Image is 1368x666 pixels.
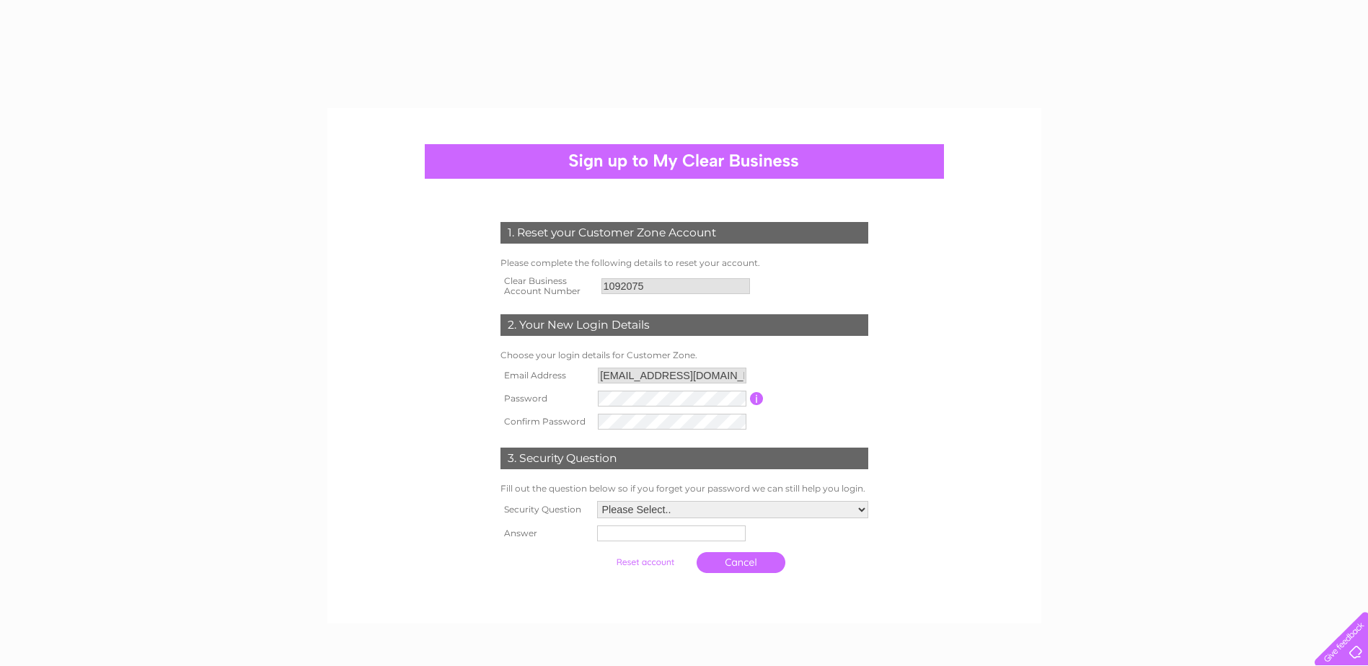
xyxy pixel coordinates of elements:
[750,392,764,405] input: Information
[497,254,872,272] td: Please complete the following details to reset your account.
[497,364,595,387] th: Email Address
[601,552,689,572] input: Submit
[497,480,872,497] td: Fill out the question below so if you forget your password we can still help you login.
[497,387,595,410] th: Password
[500,314,868,336] div: 2. Your New Login Details
[500,222,868,244] div: 1. Reset your Customer Zone Account
[497,347,872,364] td: Choose your login details for Customer Zone.
[497,410,595,433] th: Confirm Password
[497,272,598,301] th: Clear Business Account Number
[497,497,593,522] th: Security Question
[500,448,868,469] div: 3. Security Question
[697,552,785,573] a: Cancel
[497,522,593,545] th: Answer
